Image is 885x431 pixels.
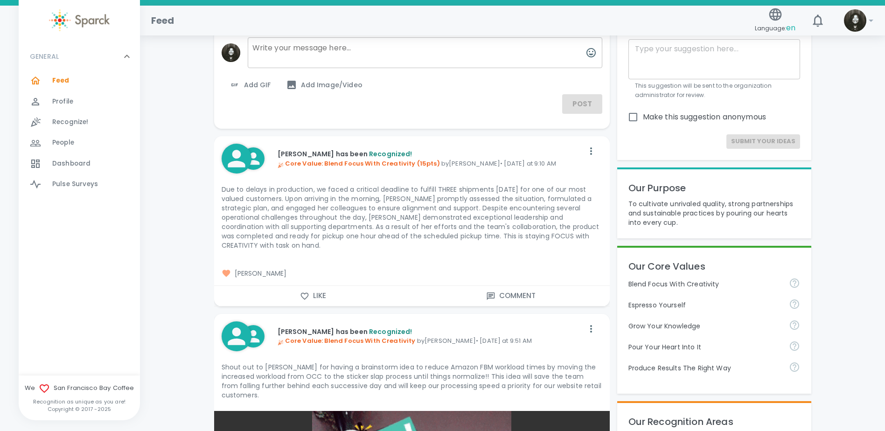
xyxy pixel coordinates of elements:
h1: Feed [151,13,174,28]
p: [PERSON_NAME] has been [278,149,584,159]
p: Blend Focus With Creativity [628,279,781,289]
img: Picture of Angel [222,43,240,62]
p: by [PERSON_NAME] • [DATE] at 9:51 AM [278,336,584,346]
svg: Share your voice and your ideas [789,299,800,310]
svg: Come to work to make a difference in your own way [789,341,800,352]
span: Recognize! [52,118,89,127]
span: Core Value: Blend Focus With Creativity [278,336,416,345]
span: Feed [52,76,70,85]
span: Profile [52,97,73,106]
span: Make this suggestion anonymous [643,111,767,123]
span: Add Image/Video [286,79,362,90]
span: Core Value: Blend Focus With Creativity (15pts) [278,159,440,168]
p: Espresso Yourself [628,300,781,310]
span: Recognized! [369,149,412,159]
span: [PERSON_NAME] [222,269,602,278]
span: Add GIF [229,79,271,90]
a: Recognize! [19,112,140,132]
p: by [PERSON_NAME] • [DATE] at 9:10 AM [278,159,584,168]
svg: Follow your curiosity and learn together [789,320,800,331]
span: Recognized! [369,327,412,336]
p: To cultivate unrivaled quality, strong partnerships and sustainable practices by pouring our hear... [628,199,800,227]
div: GENERAL [19,70,140,198]
p: Shout out to [PERSON_NAME] for having a brainstorm idea to reduce Amazon FBM workload times by mo... [222,362,602,400]
div: GENERAL [19,42,140,70]
a: Sparck logo [19,9,140,31]
p: Our Purpose [628,181,800,195]
svg: Achieve goals today and innovate for tomorrow [789,278,800,289]
p: Pour Your Heart Into It [628,342,781,352]
p: Grow Your Knowledge [628,321,781,331]
a: Dashboard [19,153,140,174]
a: Profile [19,91,140,112]
p: Our Recognition Areas [628,414,800,429]
a: Pulse Surveys [19,174,140,195]
img: Sparck logo [49,9,110,31]
span: Dashboard [52,159,91,168]
span: We San Francisco Bay Coffee [19,383,140,394]
p: Our Core Values [628,259,800,274]
p: GENERAL [30,52,59,61]
span: Pulse Surveys [52,180,98,189]
span: en [786,22,795,33]
button: Language:en [751,4,799,37]
button: Like [214,286,412,306]
a: Feed [19,70,140,91]
span: People [52,138,74,147]
span: Language: [755,22,795,35]
img: Picture of Angel [844,9,866,32]
p: Copyright © 2017 - 2025 [19,405,140,413]
button: Comment [412,286,610,306]
svg: Find success working together and doing the right thing [789,361,800,373]
p: Produce Results The Right Way [628,363,781,373]
p: Recognition as unique as you are! [19,398,140,405]
p: This suggestion will be sent to the organization administrator for review. [635,81,794,100]
p: [PERSON_NAME] has been [278,327,584,336]
p: Due to delays in production, we faced a critical deadline to fulfill THREE shipments [DATE] for o... [222,185,602,250]
a: People [19,132,140,153]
